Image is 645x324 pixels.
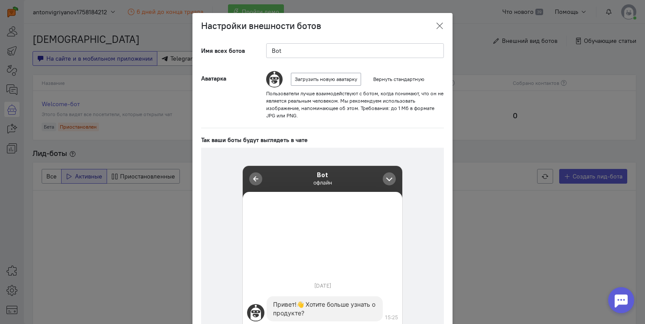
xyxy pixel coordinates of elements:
div: [DATE] [243,281,402,293]
button: Вернуть стандартную [369,73,428,86]
h3: Настройки внешности ботов [201,19,321,32]
label: Имя всех ботов [192,43,257,58]
input: Введите имя [266,43,444,58]
img: default-chat-bot-avatar.png [247,304,264,321]
img: default-chat-bot-avatar.png [266,71,283,87]
label: Аватарка [192,71,257,119]
span: Загрузить новую аватарку [295,76,357,82]
h5: Так ваши боты будут выглядеть в чате [201,137,444,143]
span: Привет!👋 Хотите больше узнать о продукте? [267,296,383,321]
small: Пользователи лучше взаимодействуют с ботом, когда понимают, что он не является реальным человеком... [266,90,444,119]
span: 15:25 [385,314,398,321]
div: Bot [313,171,332,179]
div: офлайн [313,179,332,187]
